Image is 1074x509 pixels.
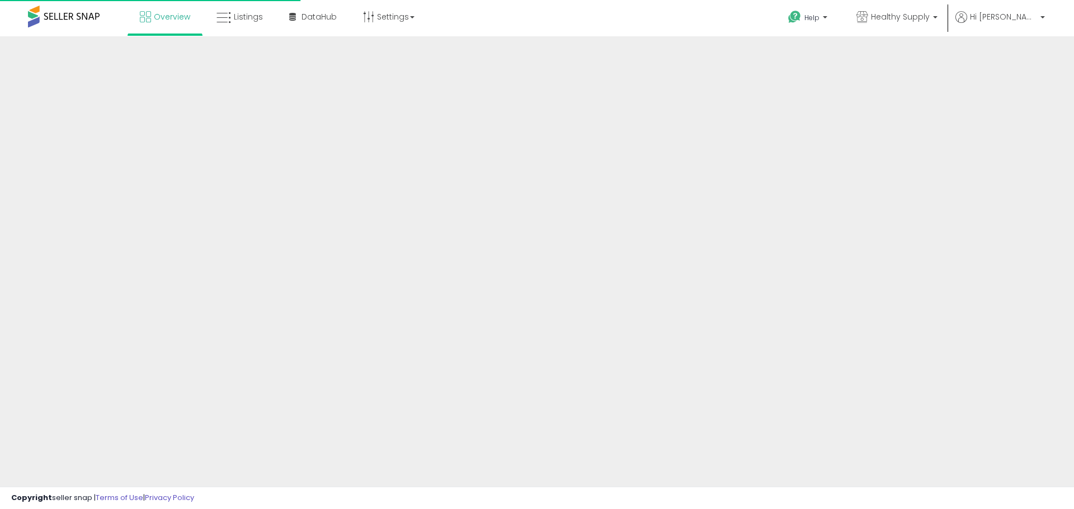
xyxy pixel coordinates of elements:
[234,11,263,22] span: Listings
[955,11,1045,36] a: Hi [PERSON_NAME]
[871,11,930,22] span: Healthy Supply
[11,492,52,503] strong: Copyright
[302,11,337,22] span: DataHub
[145,492,194,503] a: Privacy Policy
[788,10,802,24] i: Get Help
[154,11,190,22] span: Overview
[96,492,143,503] a: Terms of Use
[11,493,194,503] div: seller snap | |
[970,11,1037,22] span: Hi [PERSON_NAME]
[804,13,819,22] span: Help
[779,2,839,36] a: Help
